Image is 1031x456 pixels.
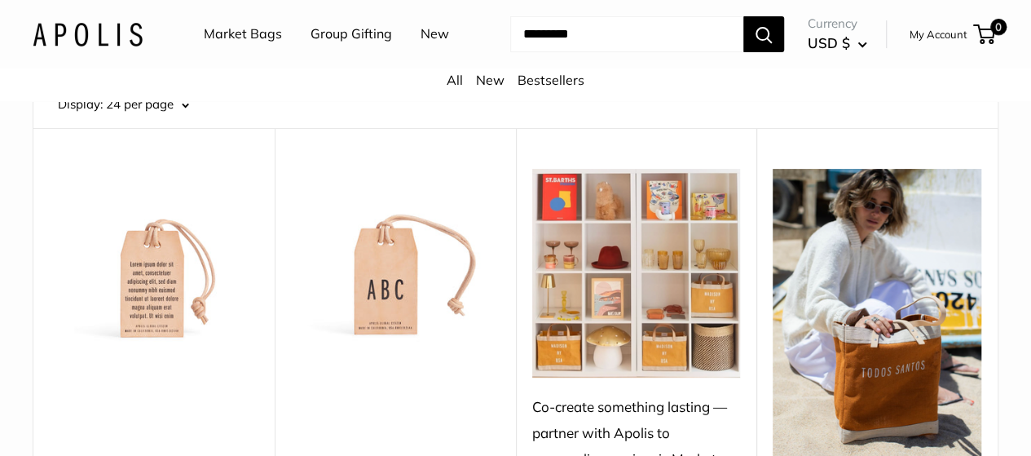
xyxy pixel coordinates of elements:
img: Co-create something lasting — partner with Apolis to personalize our iconic Market Bag for your n... [532,169,741,378]
a: New [476,72,504,88]
img: description_Make it yours with custom printed text [50,169,258,378]
button: USD $ [808,30,867,56]
a: Market Bags [204,22,282,46]
a: Bestsellers [518,72,584,88]
a: description_Make it yours with custom printed textdescription_3mm thick, vegetable tanned America... [50,169,258,378]
img: description_Make it yours with custom printed text [291,169,500,378]
button: 24 per page [106,93,189,116]
span: Currency [808,12,867,35]
input: Search... [510,16,743,52]
a: 0 [975,24,995,44]
img: Apolis [33,22,143,46]
a: description_Make it yours with custom printed textdescription_3mm thick, vegetable tanned America... [291,169,500,378]
span: 0 [990,19,1007,35]
span: USD $ [808,34,850,51]
a: Group Gifting [311,22,392,46]
a: All [447,72,463,88]
label: Display: [58,93,103,116]
a: New [421,22,449,46]
span: 24 per page [106,96,174,112]
a: My Account [910,24,967,44]
button: Search [743,16,784,52]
